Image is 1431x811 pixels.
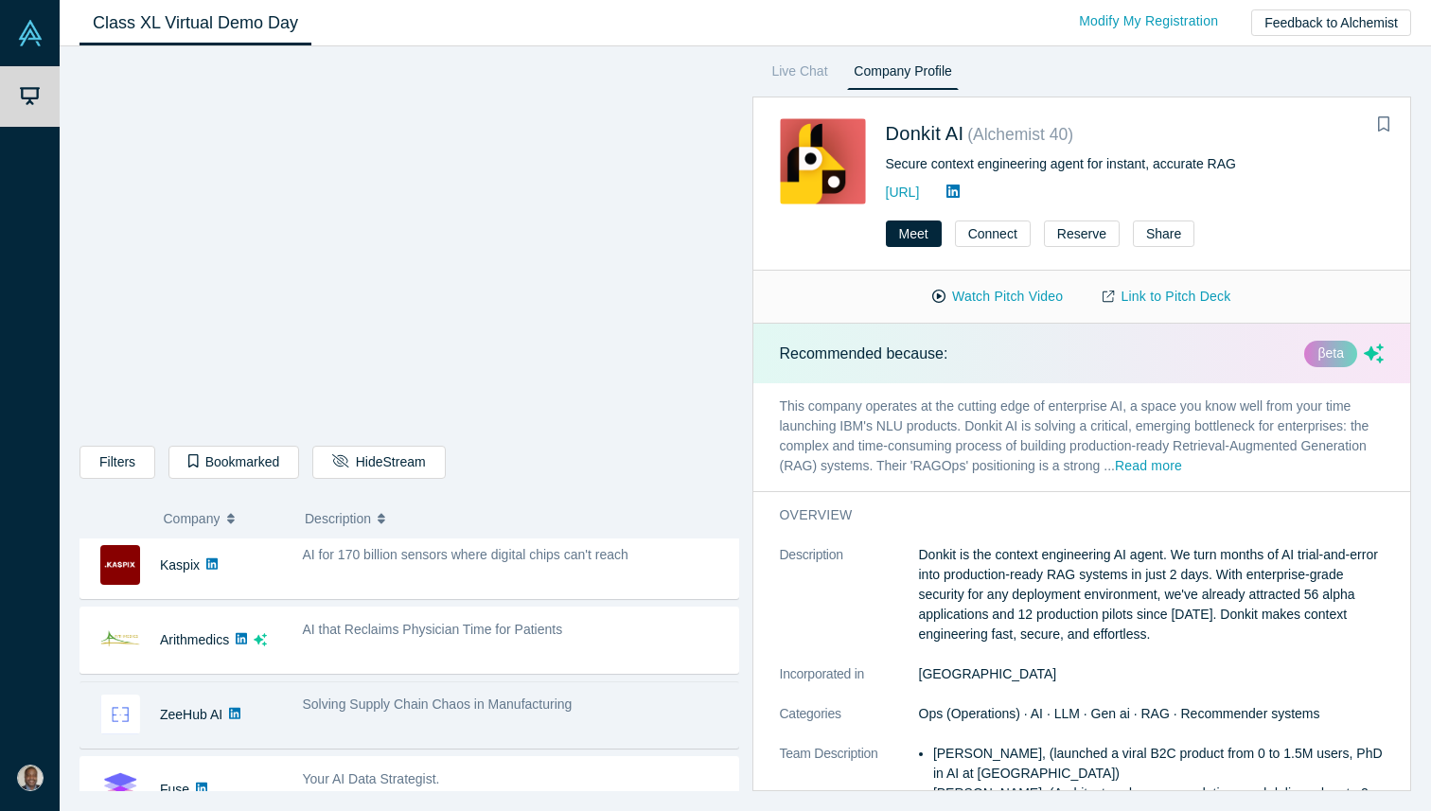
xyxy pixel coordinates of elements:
span: Company [164,499,221,538]
div: βeta [1304,341,1357,367]
button: Filters [79,446,155,479]
span: Your AI Data Strategist. [303,771,440,786]
button: Feedback to Alchemist [1251,9,1411,36]
button: Share [1133,220,1194,247]
a: Modify My Registration [1059,5,1238,38]
dt: Incorporated in [780,664,919,704]
a: Fuse [160,782,189,797]
span: Solving Supply Chain Chaos in Manufacturing [303,696,573,712]
p: Recommended because: [780,343,948,365]
img: Fuse's Logo [100,769,140,809]
dd: [GEOGRAPHIC_DATA] [919,664,1385,684]
button: Meet [886,220,942,247]
iframe: Alchemist Class XL Demo Day: Vault [80,62,738,432]
a: Company Profile [847,60,958,90]
p: Donkit is the context engineering AI agent. We turn months of AI trial-and-error into production-... [919,545,1385,644]
img: Donkit AI's Logo [780,118,866,204]
img: Kaspix's Logo [100,545,140,585]
a: Live Chat [766,60,835,90]
a: [URL] [886,185,920,200]
img: Jerome Beard's Account [17,765,44,791]
a: Kaspix [160,557,200,573]
a: Link to Pitch Deck [1083,280,1250,313]
svg: dsa ai sparkles [254,633,267,646]
span: Ops (Operations) · AI · LLM · Gen ai · RAG · Recommender systems [919,706,1320,721]
button: Bookmarked [168,446,299,479]
button: Company [164,499,286,538]
button: HideStream [312,446,445,479]
button: Read more [1115,456,1182,478]
img: ZeeHub AI's Logo [100,695,140,734]
small: ( Alchemist 40 ) [967,125,1073,144]
a: Class XL Virtual Demo Day [79,1,311,45]
div: Secure context engineering agent for instant, accurate RAG [886,154,1385,174]
a: Donkit AI [886,123,964,144]
a: Arithmedics [160,632,229,647]
button: Connect [955,220,1031,247]
h3: overview [780,505,1358,525]
li: [PERSON_NAME], (launched a viral B2C product from 0 to 1.5M users, PhD in AI at [GEOGRAPHIC_DATA]) [933,744,1384,784]
button: Watch Pitch Video [912,280,1083,313]
span: AI that Reclaims Physician Time for Patients [303,622,563,637]
a: ZeeHub AI [160,707,222,722]
button: Bookmark [1370,112,1397,138]
dt: Description [780,545,919,664]
p: This company operates at the cutting edge of enterprise AI, a space you know well from your time ... [753,383,1411,491]
span: Description [305,499,371,538]
button: Reserve [1044,220,1120,247]
svg: dsa ai sparkles [1364,344,1384,363]
button: Description [305,499,726,538]
dt: Categories [780,704,919,744]
img: Arithmedics's Logo [100,620,140,660]
span: AI for 170 billion sensors where digital chips can't reach [303,547,628,562]
img: Alchemist Vault Logo [17,20,44,46]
